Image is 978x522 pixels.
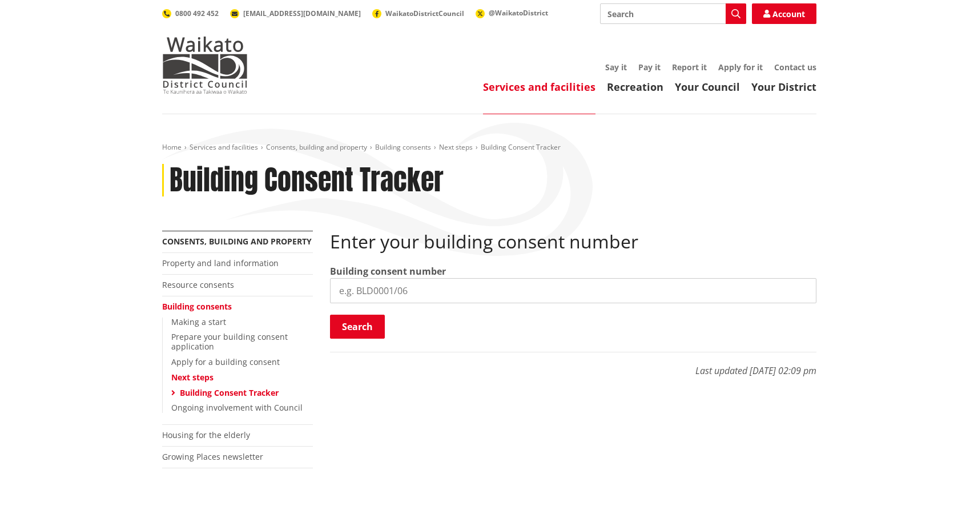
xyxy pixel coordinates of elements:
a: Services and facilities [483,80,595,94]
a: Housing for the elderly [162,429,250,440]
span: Building Consent Tracker [481,142,561,152]
a: Report it [672,62,707,73]
nav: breadcrumb [162,143,816,152]
button: Search [330,315,385,339]
a: Home [162,142,182,152]
a: @WaikatoDistrict [476,8,548,18]
a: Account [752,3,816,24]
a: Contact us [774,62,816,73]
p: Last updated [DATE] 02:09 pm [330,352,816,378]
a: Next steps [171,372,214,383]
a: Growing Places newsletter [162,451,263,462]
a: Making a start [171,316,226,327]
a: Your Council [675,80,740,94]
a: [EMAIL_ADDRESS][DOMAIN_NAME] [230,9,361,18]
a: WaikatoDistrictCouncil [372,9,464,18]
a: Ongoing involvement with Council [171,402,303,413]
span: WaikatoDistrictCouncil [385,9,464,18]
span: [EMAIL_ADDRESS][DOMAIN_NAME] [243,9,361,18]
a: Services and facilities [190,142,258,152]
a: Building consents [375,142,431,152]
input: e.g. BLD0001/06 [330,278,816,303]
a: Consents, building and property [266,142,367,152]
h1: Building Consent Tracker [170,164,444,197]
span: 0800 492 452 [175,9,219,18]
h2: Enter your building consent number [330,231,816,252]
span: @WaikatoDistrict [489,8,548,18]
img: Waikato District Council - Te Kaunihera aa Takiwaa o Waikato [162,37,248,94]
a: Property and land information [162,258,279,268]
a: Apply for a building consent [171,356,280,367]
label: Building consent number [330,264,446,278]
a: Prepare your building consent application [171,331,288,352]
a: Building Consent Tracker [180,387,279,398]
a: Consents, building and property [162,236,312,247]
a: Say it [605,62,627,73]
a: Resource consents [162,279,234,290]
a: Next steps [439,142,473,152]
a: Apply for it [718,62,763,73]
a: Recreation [607,80,663,94]
a: Your District [751,80,816,94]
a: 0800 492 452 [162,9,219,18]
input: Search input [600,3,746,24]
a: Pay it [638,62,661,73]
a: Building consents [162,301,232,312]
